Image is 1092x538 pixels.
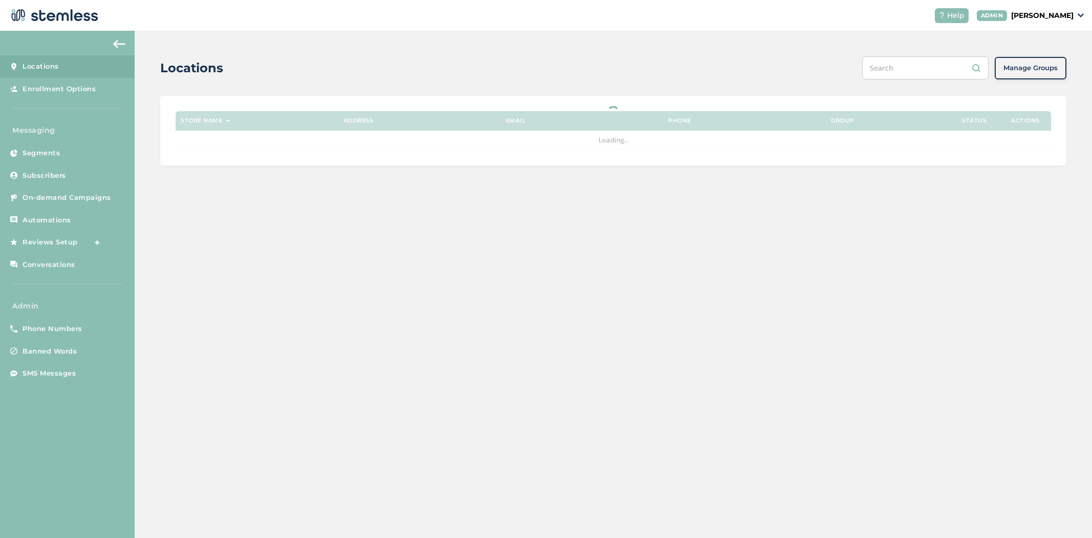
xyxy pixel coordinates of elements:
span: Reviews Setup [23,237,78,247]
div: ADMIN [977,10,1008,21]
span: Locations [23,61,59,72]
button: Manage Groups [995,57,1066,79]
img: icon-arrow-back-accent-c549486e.svg [113,40,125,48]
input: Search [862,56,989,79]
span: Segments [23,148,60,158]
span: Manage Groups [1003,63,1058,73]
img: logo-dark-0685b13c.svg [8,5,98,26]
img: icon-help-white-03924b79.svg [939,12,945,18]
span: Phone Numbers [23,324,82,334]
span: On-demand Campaigns [23,193,111,203]
img: icon_down-arrow-small-66adaf34.svg [1078,13,1084,17]
span: Conversations [23,260,75,270]
span: Banned Words [23,346,77,357]
span: Help [947,10,965,21]
span: SMS Messages [23,368,76,379]
span: Enrollment Options [23,84,96,94]
h2: Locations [160,59,223,77]
img: glitter-stars-b7820f95.gif [85,232,106,253]
span: Automations [23,215,71,225]
p: [PERSON_NAME] [1011,10,1074,21]
iframe: Chat Widget [1041,489,1092,538]
span: Subscribers [23,171,66,181]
